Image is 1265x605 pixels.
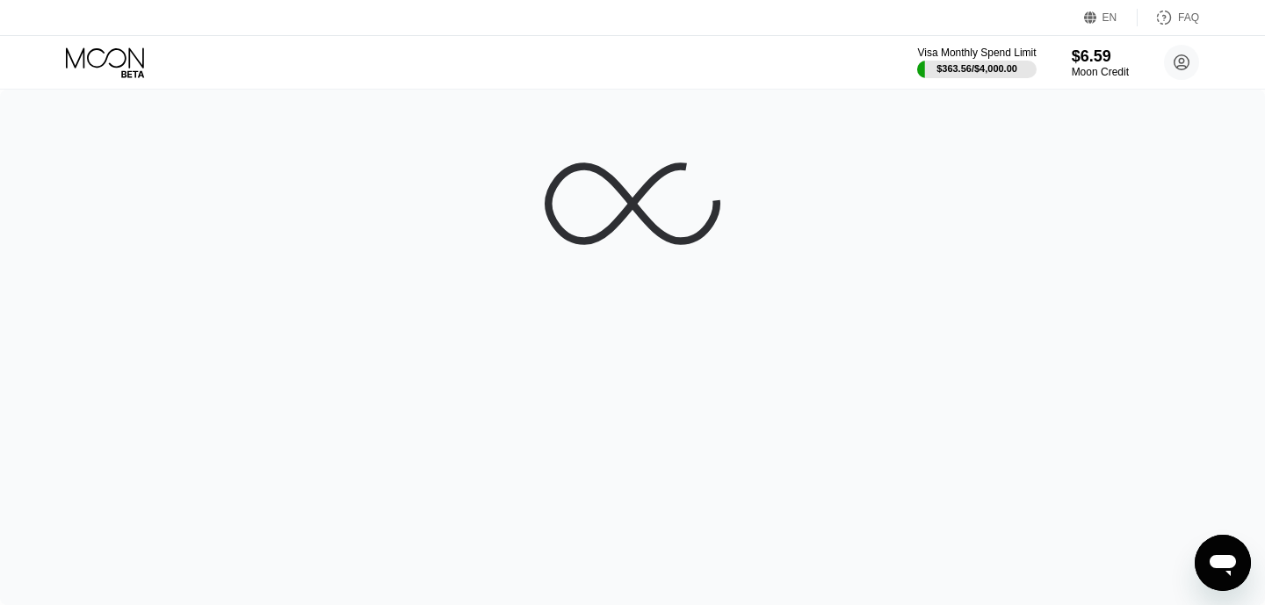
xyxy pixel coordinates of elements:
[1072,47,1129,78] div: $6.59Moon Credit
[1072,66,1129,78] div: Moon Credit
[1178,11,1199,24] div: FAQ
[936,63,1017,74] div: $363.56 / $4,000.00
[1138,9,1199,26] div: FAQ
[917,47,1036,59] div: Visa Monthly Spend Limit
[1195,535,1251,591] iframe: Button to launch messaging window
[1072,47,1129,66] div: $6.59
[1102,11,1117,24] div: EN
[917,47,1036,78] div: Visa Monthly Spend Limit$363.56/$4,000.00
[1084,9,1138,26] div: EN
